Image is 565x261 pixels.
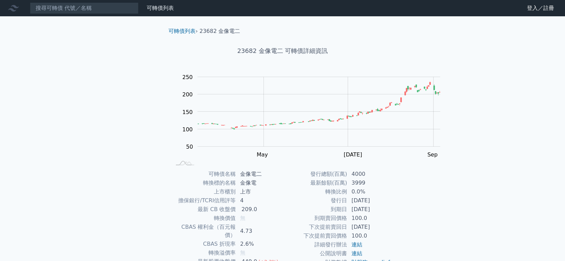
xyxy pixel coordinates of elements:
a: 可轉債列表 [168,28,196,34]
td: 到期賣回價格 [282,214,347,223]
td: 轉換比例 [282,187,347,196]
td: 轉換標的名稱 [171,179,236,187]
td: 上市 [236,187,282,196]
td: 最新 CB 收盤價 [171,205,236,214]
td: 上市櫃別 [171,187,236,196]
a: 連結 [351,250,362,257]
span: 無 [240,215,245,221]
div: 209.0 [240,205,258,213]
td: 4.73 [236,223,282,240]
td: 公開說明書 [282,249,347,258]
tspan: 50 [186,144,193,150]
input: 搜尋可轉債 代號／名稱 [30,2,139,14]
li: 23682 金像電二 [200,27,240,35]
td: 2.6% [236,240,282,248]
td: CBAS 權利金（百元報價） [171,223,236,240]
tspan: 200 [182,91,193,98]
td: 可轉債名稱 [171,170,236,179]
td: 詳細發行辦法 [282,240,347,249]
td: 下次提前賣回日 [282,223,347,231]
tspan: [DATE] [344,151,362,158]
td: 100.0 [347,231,394,240]
td: 4 [236,196,282,205]
td: [DATE] [347,196,394,205]
td: 100.0 [347,214,394,223]
td: 發行總額(百萬) [282,170,347,179]
h1: 23682 金像電二 可轉債詳細資訊 [163,46,402,56]
a: 登入／註冊 [522,3,560,14]
tspan: 150 [182,109,193,115]
td: 下次提前賣回價格 [282,231,347,240]
td: 4000 [347,170,394,179]
a: 連結 [351,241,362,248]
tspan: Sep [427,151,438,158]
td: [DATE] [347,205,394,214]
tspan: 250 [182,74,193,80]
span: 無 [240,249,245,256]
td: 轉換價值 [171,214,236,223]
a: 可轉債列表 [147,5,174,11]
tspan: May [257,151,268,158]
td: CBAS 折現率 [171,240,236,248]
td: 3999 [347,179,394,187]
td: 0.0% [347,187,394,196]
td: 擔保銀行/TCRI信用評等 [171,196,236,205]
td: 到期日 [282,205,347,214]
g: Chart [179,74,451,172]
td: 發行日 [282,196,347,205]
li: › [168,27,198,35]
td: [DATE] [347,223,394,231]
td: 金像電二 [236,170,282,179]
td: 最新餘額(百萬) [282,179,347,187]
tspan: 100 [182,126,193,133]
td: 轉換溢價率 [171,248,236,257]
td: 金像電 [236,179,282,187]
